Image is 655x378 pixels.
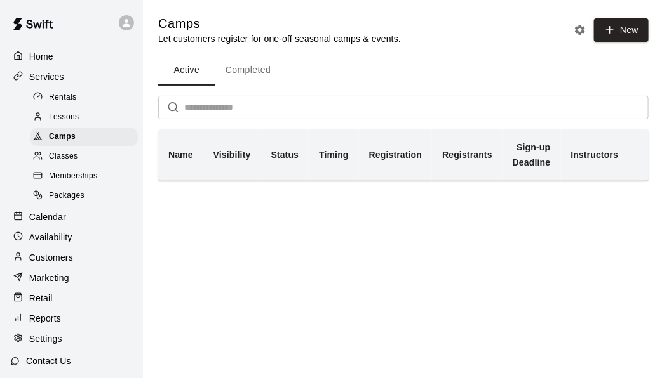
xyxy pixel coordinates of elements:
[10,329,133,348] a: Settings
[10,67,133,86] a: Services
[513,142,551,167] b: Sign-up Deadline
[49,190,84,202] span: Packages
[10,207,133,226] a: Calendar
[594,18,649,42] button: New
[213,150,251,160] b: Visibility
[29,332,62,345] p: Settings
[10,289,133,308] a: Retail
[10,47,133,66] a: Home
[590,24,649,35] a: New
[168,150,193,160] b: Name
[29,211,66,223] p: Calendar
[29,231,72,244] p: Availability
[30,186,143,206] a: Packages
[30,147,143,167] a: Classes
[442,150,492,160] b: Registrants
[10,309,133,328] a: Reports
[158,129,649,181] table: simple table
[49,111,79,124] span: Lessons
[158,55,215,86] button: Active
[49,131,76,143] span: Camps
[30,187,138,205] div: Packages
[571,20,590,39] button: Camp settings
[30,107,143,127] a: Lessons
[10,248,133,267] a: Customers
[271,150,299,160] b: Status
[30,88,143,107] a: Rentals
[29,271,69,284] p: Marketing
[30,167,138,185] div: Memberships
[158,15,401,32] h5: Camps
[29,292,53,304] p: Retail
[30,128,138,146] div: Camps
[29,70,64,83] p: Services
[369,150,422,160] b: Registration
[215,55,281,86] button: Completed
[29,50,53,63] p: Home
[49,150,78,163] span: Classes
[30,127,143,147] a: Camps
[30,89,138,107] div: Rentals
[29,251,73,264] p: Customers
[571,150,619,160] b: Instructors
[10,268,133,287] a: Marketing
[30,167,143,186] a: Memberships
[49,91,77,104] span: Rentals
[30,148,138,166] div: Classes
[10,228,133,247] a: Availability
[319,150,349,160] b: Timing
[158,32,401,45] p: Let customers register for one-off seasonal camps & events.
[30,108,138,126] div: Lessons
[49,170,97,183] span: Memberships
[26,355,71,367] p: Contact Us
[29,312,61,325] p: Reports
